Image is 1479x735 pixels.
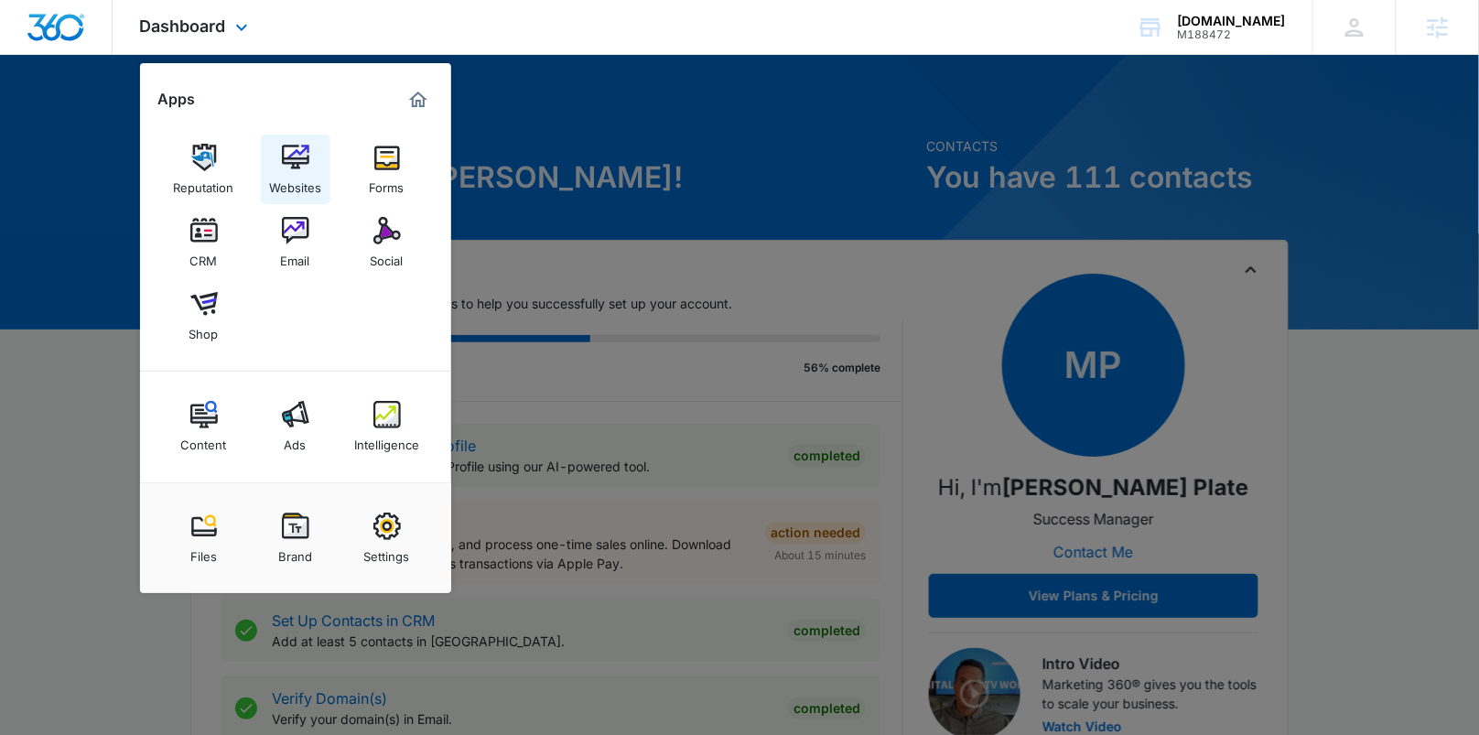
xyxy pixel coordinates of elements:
[352,392,422,461] a: Intelligence
[169,208,239,277] a: CRM
[261,135,330,204] a: Websites
[181,428,227,452] div: Content
[169,503,239,573] a: Files
[364,540,410,564] div: Settings
[174,171,234,195] div: Reputation
[278,540,312,564] div: Brand
[189,318,219,341] div: Shop
[140,16,226,36] span: Dashboard
[190,540,217,564] div: Files
[158,91,196,108] h2: Apps
[1178,14,1286,28] div: account name
[190,244,218,268] div: CRM
[1178,28,1286,41] div: account id
[261,392,330,461] a: Ads
[370,171,405,195] div: Forms
[269,171,321,195] div: Websites
[354,428,419,452] div: Intelligence
[169,392,239,461] a: Content
[352,135,422,204] a: Forms
[261,208,330,277] a: Email
[352,208,422,277] a: Social
[281,244,310,268] div: Email
[371,244,404,268] div: Social
[169,281,239,351] a: Shop
[404,85,433,114] a: Marketing 360® Dashboard
[352,503,422,573] a: Settings
[261,503,330,573] a: Brand
[169,135,239,204] a: Reputation
[285,428,307,452] div: Ads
